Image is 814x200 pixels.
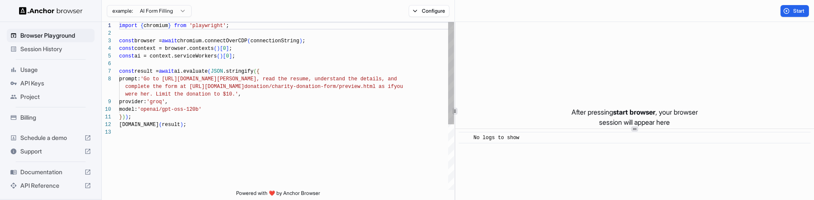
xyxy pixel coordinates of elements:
[793,8,805,14] span: Start
[7,165,95,179] div: Documentation
[20,31,91,40] span: Browser Playground
[7,145,95,158] div: Support
[7,42,95,56] div: Session History
[7,77,95,90] div: API Keys
[409,5,450,17] button: Configure
[19,7,83,15] img: Anchor Logo
[20,134,81,142] span: Schedule a demo
[7,131,95,145] div: Schedule a demo
[7,111,95,124] div: Billing
[20,66,91,74] span: Usage
[20,181,81,190] span: API Reference
[7,63,95,77] div: Usage
[20,168,81,176] span: Documentation
[20,79,91,88] span: API Keys
[20,147,81,156] span: Support
[20,93,91,101] span: Project
[7,90,95,104] div: Project
[7,29,95,42] div: Browser Playground
[20,113,91,122] span: Billing
[20,45,91,53] span: Session History
[112,8,133,14] span: example:
[7,179,95,192] div: API Reference
[781,5,809,17] button: Start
